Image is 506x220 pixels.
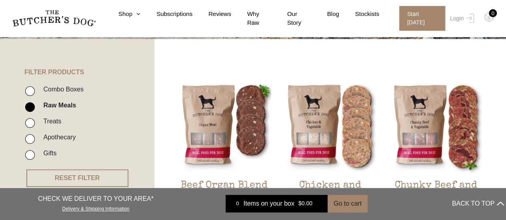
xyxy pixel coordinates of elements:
[271,10,311,28] a: Our Story
[389,180,483,217] h2: Chunky Beef and Vegetables
[448,6,474,31] a: Login
[39,116,61,127] label: Treats
[298,200,302,207] span: $
[177,79,272,217] a: Beef Organ BlendBeef Organ Blend
[399,6,445,31] span: Start [DATE]
[298,200,312,207] bdi: 0.00
[39,84,84,95] label: Combo Boxes
[244,199,294,208] span: Items on your box
[102,10,140,19] a: Shop
[489,9,497,17] div: 0
[38,194,154,204] p: CHECK WE DELIVER TO YOUR AREA*
[283,79,377,217] a: Chicken and VegetablesChicken and Vegetables
[311,10,339,19] a: Blog
[452,194,504,213] button: BACK TO TOP
[231,10,271,28] a: Why Raw
[232,200,244,208] div: 0
[328,195,368,212] button: Go to cart
[339,10,379,19] a: Stockists
[39,100,76,111] label: Raw Meals
[177,79,272,173] img: Beef Organ Blend
[192,10,231,19] a: Reviews
[177,180,272,217] h2: Beef Organ Blend
[389,79,483,173] img: Chunky Beef and Vegetables
[140,10,192,19] a: Subscriptions
[226,195,328,212] a: 0 Items on your box $0.00
[283,79,377,173] img: Chicken and Vegetables
[39,148,56,159] label: Gifts
[484,12,494,22] img: TBD_Cart-Empty.png
[391,6,448,31] a: Start [DATE]
[26,169,128,187] button: RESET FILTER
[283,180,377,217] h2: Chicken and Vegetables
[389,79,483,217] a: Chunky Beef and VegetablesChunky Beef and Vegetables
[62,204,129,212] a: Delivery & Shipping Information
[39,132,76,143] label: Apothecary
